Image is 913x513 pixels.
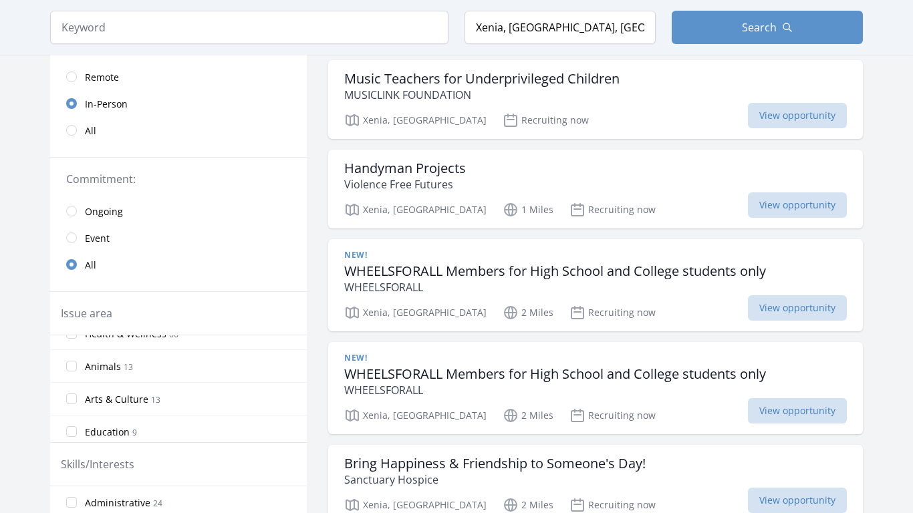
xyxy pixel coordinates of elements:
p: WHEELSFORALL [344,279,766,295]
p: MUSICLINK FOUNDATION [344,87,620,103]
p: Xenia, [GEOGRAPHIC_DATA] [344,407,487,423]
span: 24 [153,498,162,509]
span: New! [344,353,367,363]
span: Arts & Culture [85,393,148,406]
legend: Issue area [61,305,112,321]
p: Recruiting now [569,407,656,423]
p: Recruiting now [569,202,656,218]
a: Ongoing [50,198,307,224]
input: Administrative 24 [66,497,77,508]
span: Remote [85,71,119,84]
span: Education [85,425,130,439]
p: Xenia, [GEOGRAPHIC_DATA] [344,112,487,128]
button: Search [672,11,863,44]
span: Administrative [85,496,150,510]
span: In-Person [85,98,128,111]
span: View opportunity [748,398,847,423]
a: Handyman Projects Violence Free Futures Xenia, [GEOGRAPHIC_DATA] 1 Miles Recruiting now View oppo... [328,150,863,228]
span: View opportunity [748,488,847,513]
span: New! [344,250,367,261]
h3: WHEELSFORALL Members for High School and College students only [344,366,766,382]
h3: Bring Happiness & Friendship to Someone's Day! [344,456,646,472]
a: In-Person [50,90,307,117]
span: All [85,124,96,138]
a: All [50,117,307,144]
p: Xenia, [GEOGRAPHIC_DATA] [344,305,487,321]
span: Search [742,19,777,35]
span: Ongoing [85,205,123,218]
input: Animals 13 [66,361,77,371]
p: Recruiting now [569,305,656,321]
a: New! WHEELSFORALL Members for High School and College students only WHEELSFORALL Xenia, [GEOGRAPH... [328,342,863,434]
input: Arts & Culture 13 [66,393,77,404]
span: View opportunity [748,295,847,321]
a: Event [50,224,307,251]
input: Location [465,11,656,44]
h3: Handyman Projects [344,160,466,176]
input: Keyword [50,11,448,44]
span: View opportunity [748,192,847,218]
span: 13 [151,394,160,405]
span: Event [85,232,110,245]
input: Education 9 [66,426,77,437]
h3: Music Teachers for Underprivileged Children [344,71,620,87]
p: 1 Miles [503,202,553,218]
a: New! WHEELSFORALL Members for High School and College students only WHEELSFORALL Xenia, [GEOGRAPH... [328,239,863,331]
span: View opportunity [748,103,847,128]
legend: Commitment: [66,171,291,187]
span: 13 [124,361,133,373]
legend: Skills/Interests [61,456,134,472]
p: Recruiting now [569,497,656,513]
a: Music Teachers for Underprivileged Children MUSICLINK FOUNDATION Xenia, [GEOGRAPHIC_DATA] Recruit... [328,60,863,139]
p: Violence Free Futures [344,176,466,192]
p: Xenia, [GEOGRAPHIC_DATA] [344,497,487,513]
span: All [85,259,96,272]
span: 9 [132,427,137,438]
p: 2 Miles [503,305,553,321]
p: WHEELSFORALL [344,382,766,398]
p: 2 Miles [503,407,553,423]
p: Xenia, [GEOGRAPHIC_DATA] [344,202,487,218]
a: All [50,251,307,278]
p: Sanctuary Hospice [344,472,646,488]
h3: WHEELSFORALL Members for High School and College students only [344,263,766,279]
a: Remote [50,63,307,90]
p: 2 Miles [503,497,553,513]
p: Recruiting now [503,112,589,128]
span: Animals [85,360,121,373]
